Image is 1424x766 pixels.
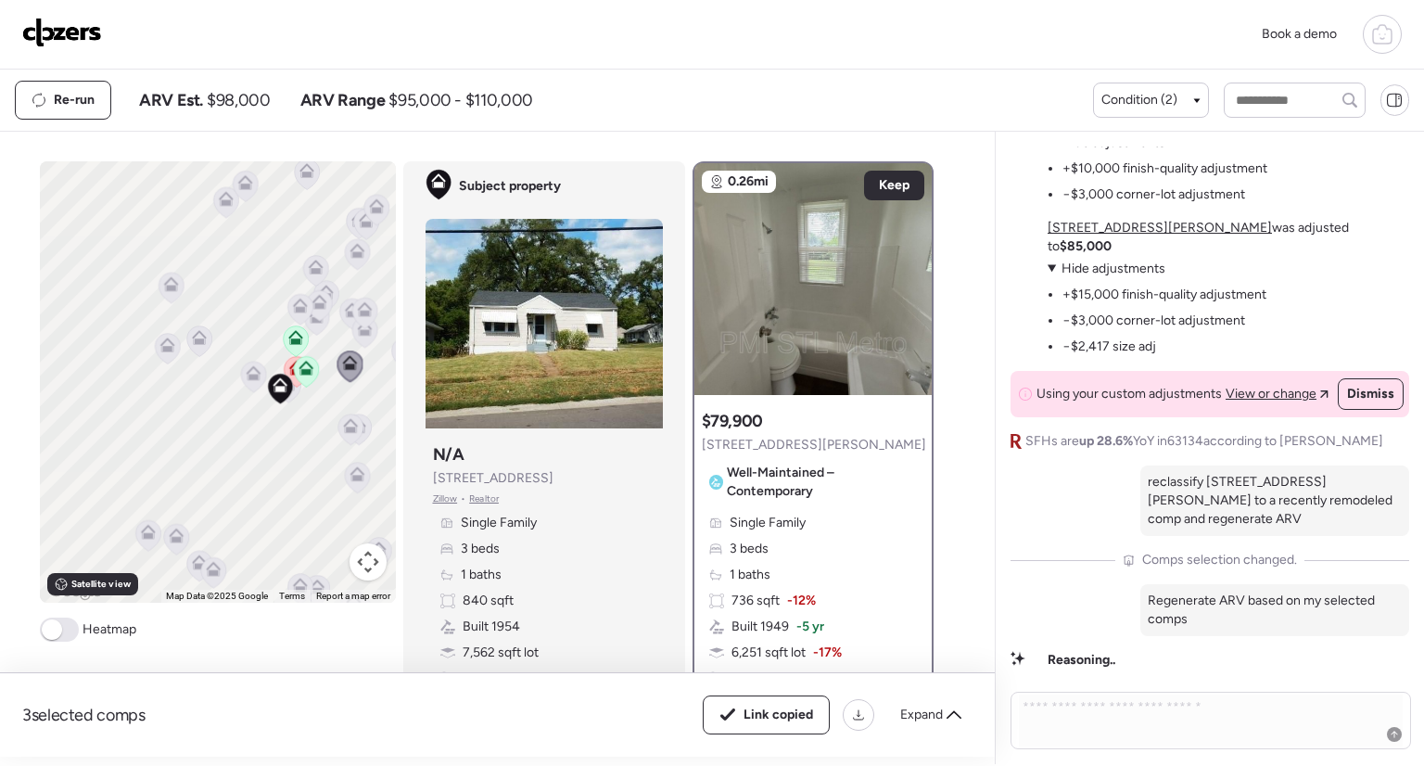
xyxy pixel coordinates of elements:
a: Open this area in Google Maps (opens a new window) [44,579,106,603]
img: Google [44,579,106,603]
a: View or change [1226,385,1329,403]
span: Single Family [730,514,806,532]
span: Subject property [459,177,561,196]
p: reclassify [STREET_ADDRESS][PERSON_NAME] to a recently remodeled comp and regenerate ARV [1148,473,1402,529]
span: Comps selection changed. [1142,551,1297,569]
span: Realtor [469,492,499,506]
span: up 28.6% [1079,433,1133,449]
li: −$2,417 size adj [1062,338,1156,356]
span: Single Family [461,514,537,532]
span: Dismiss [1347,385,1394,403]
span: Using your custom adjustments [1036,385,1222,403]
span: 736 sqft [731,592,780,610]
strong: $85,000 [1060,238,1112,254]
span: 1 baths [461,566,502,584]
p: Regenerate ARV based on my selected comps [1148,592,1402,629]
span: Built 1954 [463,618,520,636]
span: 3 beds [730,540,769,558]
span: 3 beds [461,540,500,558]
span: Frame [731,670,769,688]
span: 3 selected comps [22,704,146,726]
span: Reasoning.. [1048,651,1115,670]
h3: N/A [433,443,464,466]
span: $95,000 - $110,000 [388,89,533,111]
h3: $79,900 [702,410,763,432]
span: Hide adjustments [1062,261,1165,276]
span: Map Data ©2025 Google [166,591,268,601]
span: 0.26mi [728,172,769,191]
span: Satellite view [71,577,131,592]
span: Re-run [54,91,95,109]
span: ARV Range [300,89,386,111]
span: 7,562 sqft lot [463,644,539,662]
span: Zillow [433,492,458,506]
span: Expand [900,706,943,724]
li: +$15,000 finish-quality adjustment [1062,286,1266,304]
p: was adjusted to [1048,219,1409,256]
li: +$10,000 finish-quality adjustment [1062,160,1267,178]
span: Book a demo [1262,26,1337,42]
span: View or change [1226,385,1316,403]
span: -5 yr [796,618,824,636]
span: Well-Maintained – Contemporary [727,464,918,501]
span: SFHs are YoY in 63134 according to [PERSON_NAME] [1025,432,1383,451]
span: 840 sqft [463,592,514,610]
li: −$3,000 corner-lot adjustment [1062,185,1245,204]
summary: Hide adjustments [1048,260,1266,278]
span: ARV Est. [139,89,203,111]
span: Heatmap [83,620,136,639]
span: Frame [463,670,500,688]
span: 1 baths [730,566,770,584]
span: [STREET_ADDRESS] [433,469,553,488]
a: Report a map error [316,591,390,601]
span: $98,000 [207,89,270,111]
span: -17% [813,644,842,662]
span: [STREET_ADDRESS][PERSON_NAME] [702,436,926,454]
span: -12% [787,592,816,610]
li: −$3,000 corner-lot adjustment [1062,312,1245,330]
a: Terms (opens in new tab) [279,591,305,601]
span: Link copied [744,706,813,724]
a: [STREET_ADDRESS][PERSON_NAME] [1048,220,1272,236]
img: Logo [22,18,102,47]
span: • [461,492,465,506]
span: Built 1949 [731,618,789,636]
button: Map camera controls [350,543,387,581]
span: 6,251 sqft lot [731,644,806,662]
span: Condition (2) [1101,91,1177,109]
span: Keep [879,176,909,195]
